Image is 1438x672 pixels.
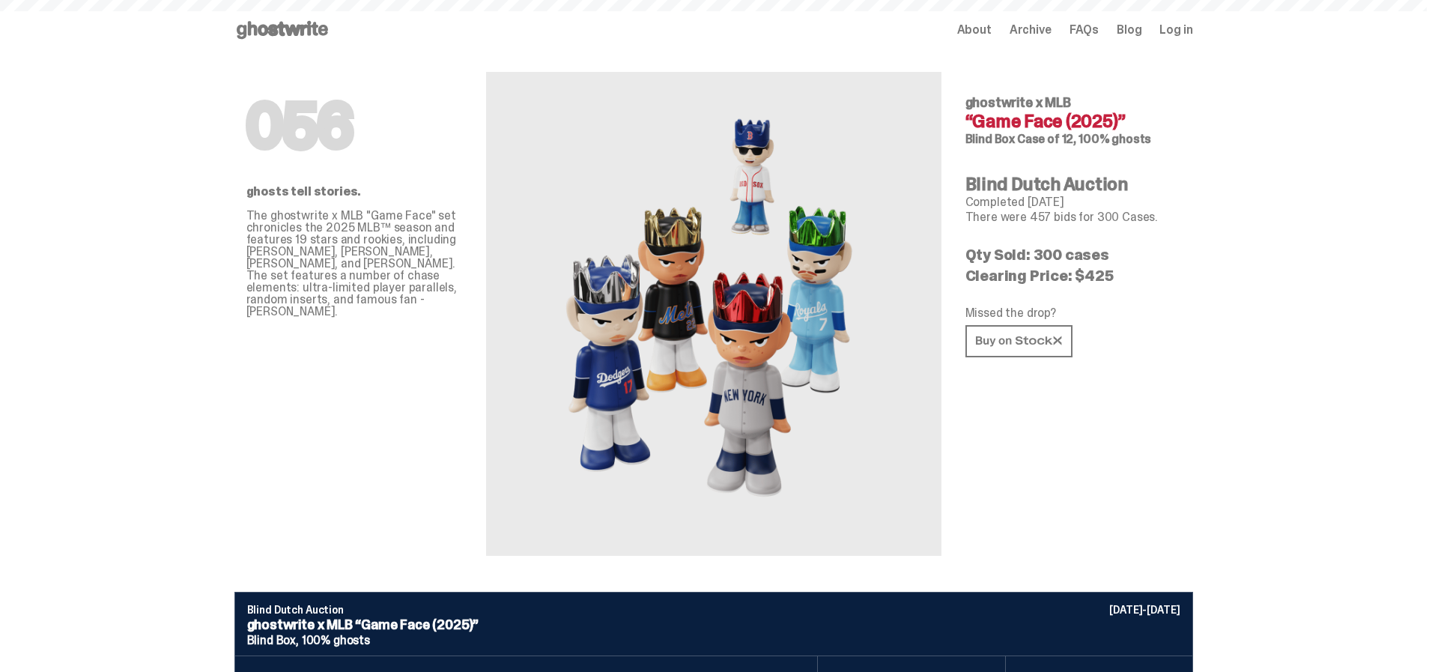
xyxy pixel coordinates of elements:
[965,196,1181,208] p: Completed [DATE]
[965,112,1181,130] h4: “Game Face (2025)”
[965,175,1181,193] h4: Blind Dutch Auction
[302,632,370,648] span: 100% ghosts
[549,108,879,520] img: MLB&ldquo;Game Face (2025)&rdquo;
[965,247,1181,262] p: Qty Sold: 300 cases
[1109,605,1180,615] p: [DATE]-[DATE]
[957,24,992,36] a: About
[1117,24,1141,36] a: Blog
[247,618,1180,632] p: ghostwrite x MLB “Game Face (2025)”
[247,605,1180,615] p: Blind Dutch Auction
[1010,24,1052,36] a: Archive
[1017,131,1151,147] span: Case of 12, 100% ghosts
[1159,24,1192,36] a: Log in
[965,268,1181,283] p: Clearing Price: $425
[965,307,1181,319] p: Missed the drop?
[965,211,1181,223] p: There were 457 bids for 300 Cases.
[246,96,462,156] h1: 056
[1070,24,1099,36] a: FAQs
[965,131,1016,147] span: Blind Box
[246,186,462,198] p: ghosts tell stories.
[965,94,1071,112] span: ghostwrite x MLB
[247,632,299,648] span: Blind Box,
[246,210,462,318] p: The ghostwrite x MLB "Game Face" set chronicles the 2025 MLB™ season and features 19 stars and ro...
